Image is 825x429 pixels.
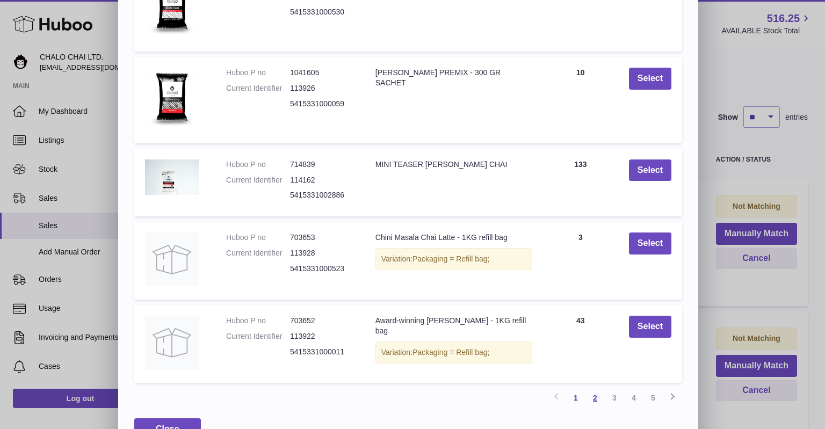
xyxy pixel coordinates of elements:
[290,316,354,326] dd: 703652
[290,347,354,357] dd: 5415331000011
[145,159,199,195] img: MINI TEASER MASALA JAGGERY CHAI
[226,159,290,170] dt: Huboo P no
[226,248,290,258] dt: Current Identifier
[226,232,290,243] dt: Huboo P no
[290,68,354,78] dd: 1041605
[290,248,354,258] dd: 113928
[375,232,532,243] div: Chini Masala Chai Latte - 1KG refill bag
[375,248,532,270] div: Variation:
[543,222,618,300] td: 3
[624,388,643,408] a: 4
[543,57,618,143] td: 10
[629,68,671,90] button: Select
[145,68,199,130] img: MASALA CHAI PREMIX - 300 GR SACHET
[643,388,663,408] a: 5
[290,83,354,93] dd: 113926
[585,388,605,408] a: 2
[145,232,199,286] img: Chini Masala Chai Latte - 1KG refill bag
[226,331,290,341] dt: Current Identifier
[226,83,290,93] dt: Current Identifier
[226,68,290,78] dt: Huboo P no
[375,159,532,170] div: MINI TEASER [PERSON_NAME] CHAI
[412,255,490,263] span: Packaging = Refill bag;
[629,316,671,338] button: Select
[290,7,354,17] dd: 5415331000530
[290,99,354,109] dd: 5415331000059
[543,149,618,217] td: 133
[290,331,354,341] dd: 113922
[566,388,585,408] a: 1
[290,175,354,185] dd: 114162
[145,316,199,369] img: Award-winning Masala Chai Latte - 1KG refill bag
[375,68,532,88] div: [PERSON_NAME] PREMIX - 300 GR SACHET
[290,232,354,243] dd: 703653
[290,159,354,170] dd: 714839
[629,232,671,255] button: Select
[290,264,354,274] dd: 5415331000523
[226,316,290,326] dt: Huboo P no
[226,175,290,185] dt: Current Identifier
[375,316,532,336] div: Award-winning [PERSON_NAME] - 1KG refill bag
[629,159,671,181] button: Select
[412,348,490,357] span: Packaging = Refill bag;
[375,341,532,363] div: Variation:
[543,305,618,383] td: 43
[605,388,624,408] a: 3
[290,190,354,200] dd: 5415331002886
